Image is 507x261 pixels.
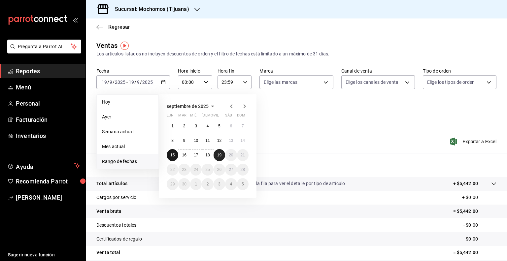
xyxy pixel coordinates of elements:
[207,124,209,128] abbr: 4 de septiembre de 2025
[230,124,232,128] abbr: 6 de septiembre de 2025
[202,149,213,161] button: 18 de septiembre de 2025
[237,135,249,147] button: 14 de septiembre de 2025
[205,138,210,143] abbr: 11 de septiembre de 2025
[167,149,178,161] button: 15 de septiembre de 2025
[207,182,209,186] abbr: 2 de octubre de 2025
[225,113,232,120] abbr: sábado
[18,43,71,50] span: Pregunta a Parrot AI
[167,104,209,109] span: septiembre de 2025
[178,149,190,161] button: 16 de septiembre de 2025
[178,135,190,147] button: 9 de septiembre de 2025
[202,113,241,120] abbr: jueves
[183,138,186,143] abbr: 9 de septiembre de 2025
[453,180,478,187] p: + $5,442.00
[190,113,196,120] abbr: miércoles
[16,177,80,186] span: Recomienda Parrot
[451,138,496,146] span: Exportar a Excel
[205,153,210,157] abbr: 18 de septiembre de 2025
[229,167,233,172] abbr: 27 de septiembre de 2025
[218,182,220,186] abbr: 3 de octubre de 2025
[126,80,128,85] span: -
[235,180,345,187] p: Da clic en la fila para ver el detalle por tipo de artículo
[463,222,496,229] p: - $0.00
[96,249,120,256] p: Venta total
[225,135,237,147] button: 13 de septiembre de 2025
[102,128,153,135] span: Semana actual
[96,50,496,57] div: Los artículos listados no incluyen descuentos de orden y el filtro de fechas está limitado a un m...
[170,182,175,186] abbr: 29 de septiembre de 2025
[202,178,213,190] button: 2 de octubre de 2025
[96,194,137,201] p: Cargos por servicio
[190,135,202,147] button: 10 de septiembre de 2025
[170,153,175,157] abbr: 15 de septiembre de 2025
[167,120,178,132] button: 1 de septiembre de 2025
[178,113,186,120] abbr: martes
[120,42,129,50] img: Tooltip marker
[142,80,153,85] input: ----
[167,178,178,190] button: 29 de septiembre de 2025
[194,153,198,157] abbr: 17 de septiembre de 2025
[202,120,213,132] button: 4 de septiembre de 2025
[195,182,197,186] abbr: 1 de octubre de 2025
[241,153,245,157] abbr: 21 de septiembre de 2025
[16,115,80,124] span: Facturación
[96,208,121,215] p: Venta bruta
[218,124,220,128] abbr: 5 de septiembre de 2025
[134,80,136,85] span: /
[171,138,174,143] abbr: 8 de septiembre de 2025
[5,48,81,55] a: Pregunta a Parrot AI
[96,180,127,187] p: Total artículos
[7,40,81,53] button: Pregunta a Parrot AI
[73,17,78,22] button: open_drawer_menu
[217,167,221,172] abbr: 26 de septiembre de 2025
[101,80,107,85] input: --
[108,24,130,30] span: Regresar
[110,5,189,13] h3: Sucursal: Mochomos (Tijuana)
[96,69,170,73] label: Fecha
[341,69,415,73] label: Canal de venta
[237,178,249,190] button: 5 de octubre de 2025
[170,167,175,172] abbr: 22 de septiembre de 2025
[96,161,496,169] p: Resumen
[214,178,225,190] button: 3 de octubre de 2025
[229,153,233,157] abbr: 20 de septiembre de 2025
[237,120,249,132] button: 7 de septiembre de 2025
[225,178,237,190] button: 4 de octubre de 2025
[241,138,245,143] abbr: 14 de septiembre de 2025
[16,67,80,76] span: Reportes
[190,178,202,190] button: 1 de octubre de 2025
[214,113,219,120] abbr: viernes
[167,102,217,110] button: septiembre de 2025
[102,143,153,150] span: Mes actual
[115,80,126,85] input: ----
[214,149,225,161] button: 19 de septiembre de 2025
[259,69,333,73] label: Marca
[109,80,113,85] input: --
[241,167,245,172] abbr: 28 de septiembre de 2025
[190,164,202,176] button: 24 de septiembre de 2025
[178,120,190,132] button: 2 de septiembre de 2025
[225,164,237,176] button: 27 de septiembre de 2025
[178,178,190,190] button: 30 de septiembre de 2025
[171,124,174,128] abbr: 1 de septiembre de 2025
[264,79,297,85] span: Elige las marcas
[96,222,136,229] p: Descuentos totales
[102,158,153,165] span: Rango de fechas
[167,113,174,120] abbr: lunes
[423,69,496,73] label: Tipo de orden
[217,138,221,143] abbr: 12 de septiembre de 2025
[140,80,142,85] span: /
[463,236,496,243] p: - $0.00
[194,138,198,143] abbr: 10 de septiembre de 2025
[183,124,186,128] abbr: 2 de septiembre de 2025
[218,69,252,73] label: Hora fin
[453,249,496,256] p: = $5,442.00
[237,113,245,120] abbr: domingo
[16,162,72,170] span: Ayuda
[16,99,80,108] span: Personal
[107,80,109,85] span: /
[237,149,249,161] button: 21 de septiembre de 2025
[167,135,178,147] button: 8 de septiembre de 2025
[230,182,232,186] abbr: 4 de octubre de 2025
